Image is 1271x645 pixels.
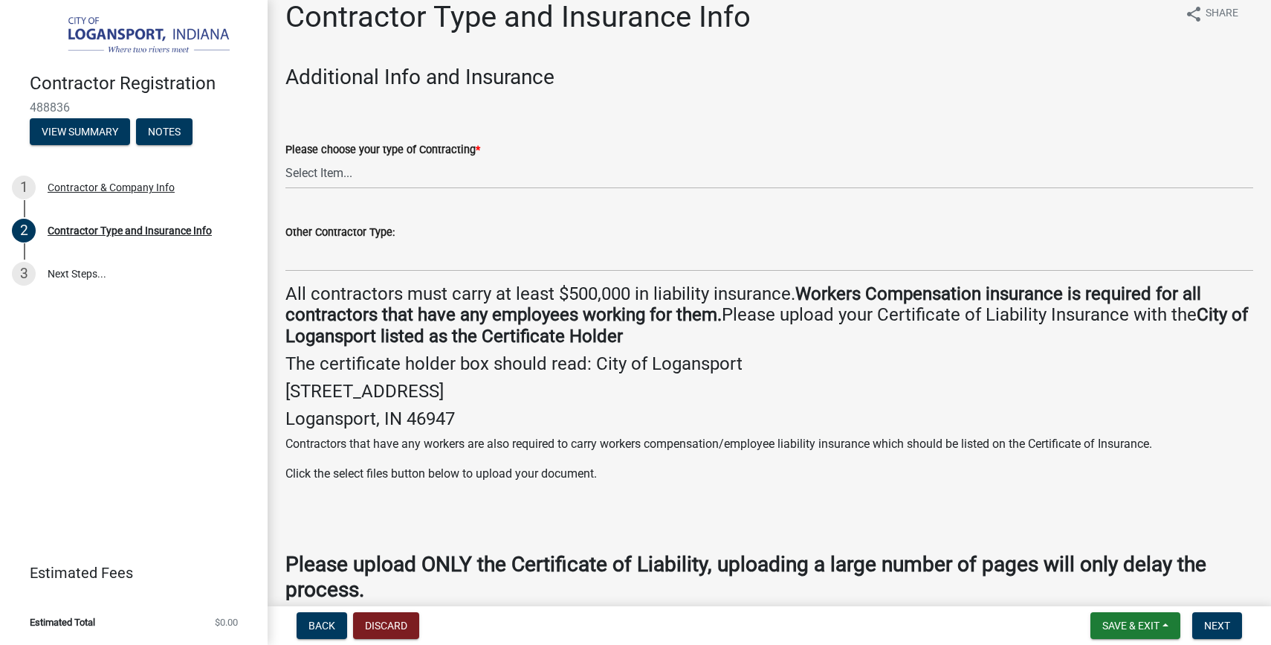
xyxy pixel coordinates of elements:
h4: Logansport, IN 46947 [285,408,1253,430]
label: Please choose your type of Contracting [285,145,480,155]
button: Notes [136,118,193,145]
h4: All contractors must carry at least $500,000 in liability insurance. Please upload your Certifica... [285,283,1253,347]
h4: [STREET_ADDRESS] [285,381,1253,402]
span: Save & Exit [1102,620,1160,632]
span: Estimated Total [30,617,95,627]
button: View Summary [30,118,130,145]
h3: Additional Info and Insurance [285,65,1253,90]
button: Save & Exit [1090,612,1180,639]
h4: Contractor Registration [30,73,256,94]
strong: Please upload ONLY the Certificate of Liability, uploading a large number of pages will only dela... [285,552,1206,602]
div: 3 [12,262,36,286]
a: Estimated Fees [12,558,244,588]
wm-modal-confirm: Notes [136,126,193,138]
i: share [1185,5,1203,23]
p: Click the select files button below to upload your document. [285,465,1253,483]
span: Share [1206,5,1238,23]
button: Back [297,612,347,639]
button: Discard [353,612,419,639]
label: Other Contractor Type: [285,228,395,238]
strong: City of Logansport listed as the Certificate Holder [285,304,1248,347]
div: Contractor & Company Info [48,182,175,193]
p: Contractors that have any workers are also required to carry workers compensation/employee liabil... [285,435,1253,453]
img: City of Logansport, Indiana [30,16,244,57]
h4: The certificate holder box should read: City of Logansport [285,353,1253,375]
div: 2 [12,219,36,243]
wm-modal-confirm: Summary [30,126,130,138]
span: 488836 [30,100,238,115]
div: Contractor Type and Insurance Info [48,225,212,236]
span: $0.00 [215,617,238,627]
div: 1 [12,176,36,199]
button: Next [1192,612,1242,639]
span: Next [1204,620,1230,632]
strong: Workers Compensation insurance is required for all contractors that have any employees working fo... [285,283,1201,326]
span: Back [308,620,335,632]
